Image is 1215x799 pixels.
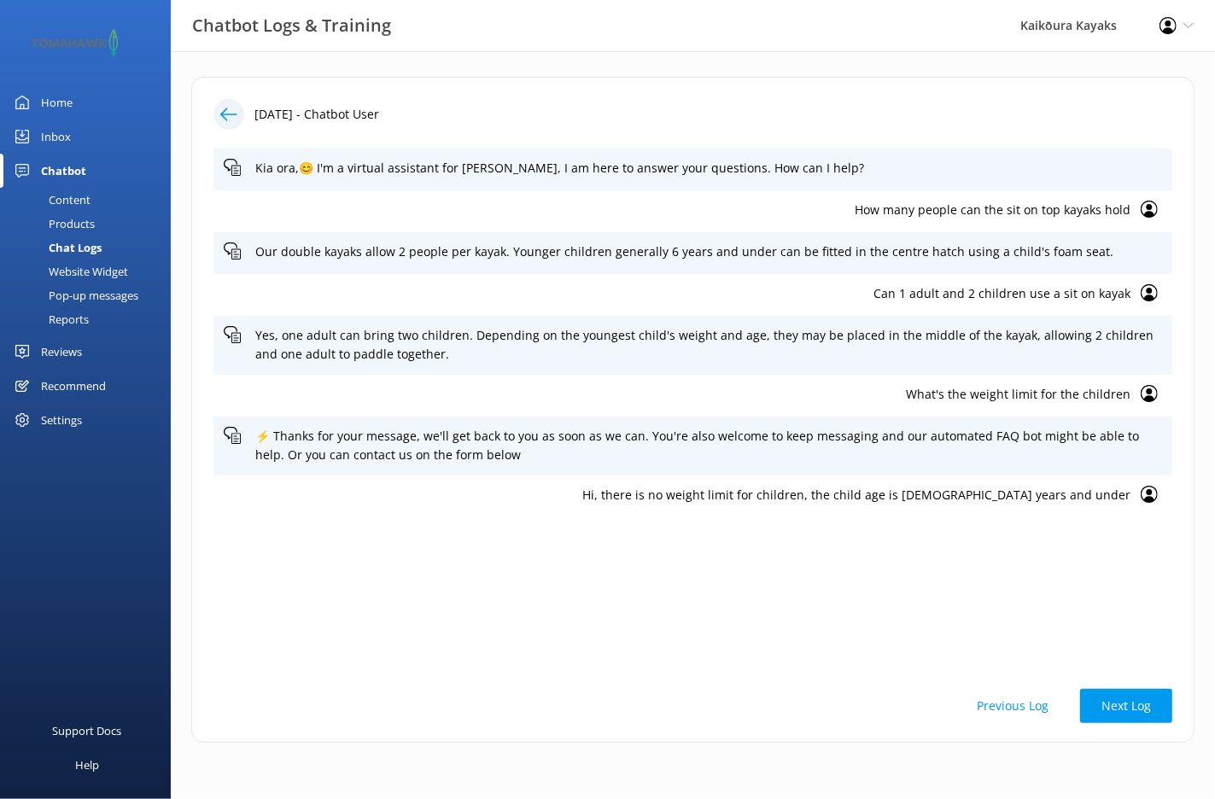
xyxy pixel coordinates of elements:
[10,236,102,260] div: Chat Logs
[41,85,73,120] div: Home
[10,260,128,283] div: Website Widget
[1080,689,1172,723] button: Next Log
[41,403,82,437] div: Settings
[41,120,71,154] div: Inbox
[26,29,124,57] img: 2-1647550015.png
[10,236,171,260] a: Chat Logs
[10,307,89,331] div: Reports
[41,154,86,188] div: Chatbot
[192,12,391,39] h3: Chatbot Logs & Training
[255,427,1162,465] p: ⚡ Thanks for your message, we'll get back to you as soon as we can. You're also welcome to keep m...
[10,307,171,331] a: Reports
[41,335,82,369] div: Reviews
[10,188,91,212] div: Content
[10,188,171,212] a: Content
[10,212,95,236] div: Products
[75,748,99,782] div: Help
[10,260,171,283] a: Website Widget
[255,159,1162,178] p: Kia ora,😊 I'm a virtual assistant for [PERSON_NAME], I am here to answer your questions. How can ...
[255,326,1162,365] p: Yes, one adult can bring two children. Depending on the youngest child's weight and age, they may...
[10,283,138,307] div: Pop-up messages
[224,284,1130,303] p: Can 1 adult and 2 children use a sit on kayak
[53,714,122,748] div: Support Docs
[224,486,1130,504] p: Hi, there is no weight limit for children, the child age is [DEMOGRAPHIC_DATA] years and under
[10,283,171,307] a: Pop-up messages
[955,689,1070,723] button: Previous Log
[224,201,1130,219] p: How many people can the sit on top kayaks hold
[10,212,171,236] a: Products
[254,105,379,124] p: [DATE] - Chatbot User
[224,385,1130,404] p: What's the weight limit for the children
[255,242,1162,261] p: Our double kayaks allow 2 people per kayak. Younger children generally 6 years and under can be f...
[41,369,106,403] div: Recommend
